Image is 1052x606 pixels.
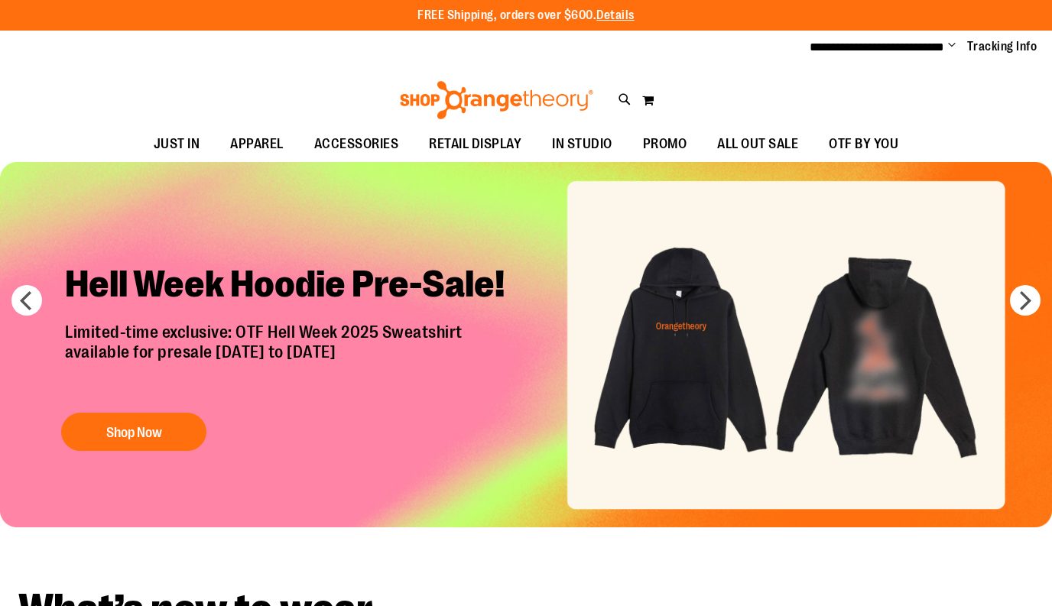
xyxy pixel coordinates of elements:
button: prev [11,285,42,316]
img: Shop Orangetheory [398,81,596,119]
span: ALL OUT SALE [717,127,798,161]
p: Limited-time exclusive: OTF Hell Week 2025 Sweatshirt available for presale [DATE] to [DATE] [54,322,531,397]
span: RETAIL DISPLAY [429,127,521,161]
span: APPAREL [230,127,284,161]
p: FREE Shipping, orders over $600. [417,7,635,24]
a: Tracking Info [967,38,1037,55]
span: IN STUDIO [552,127,612,161]
span: OTF BY YOU [829,127,898,161]
button: next [1010,285,1041,316]
span: JUST IN [154,127,200,161]
button: Shop Now [61,413,206,451]
a: Details [596,8,635,22]
span: ACCESSORIES [314,127,399,161]
a: Hell Week Hoodie Pre-Sale! Limited-time exclusive: OTF Hell Week 2025 Sweatshirtavailable for pre... [54,250,531,459]
button: Account menu [948,39,956,54]
span: PROMO [643,127,687,161]
h2: Hell Week Hoodie Pre-Sale! [54,250,531,322]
